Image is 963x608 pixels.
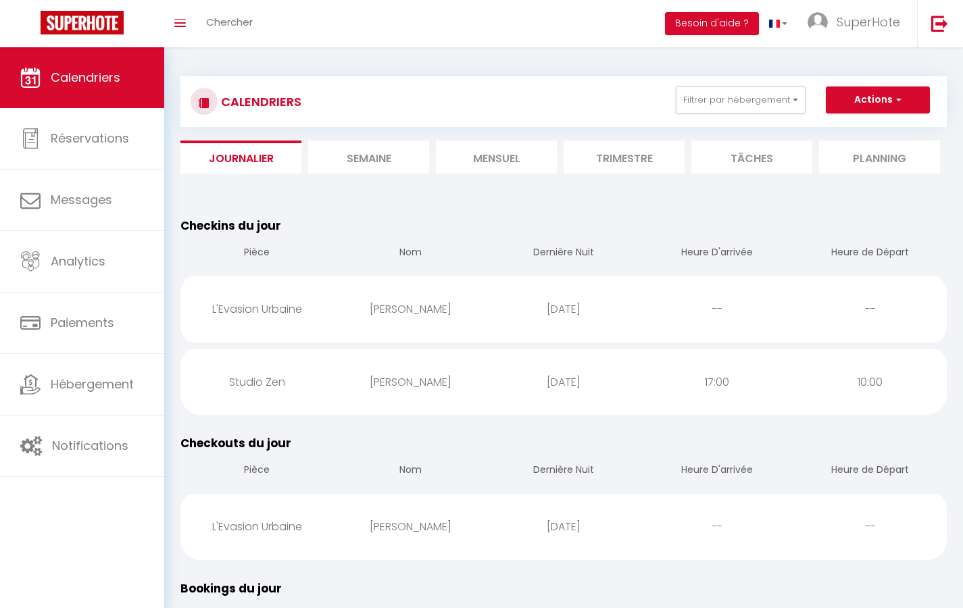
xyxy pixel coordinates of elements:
[436,141,557,174] li: Mensuel
[180,435,291,451] span: Checkouts du jour
[487,452,641,490] th: Dernière Nuit
[51,376,134,392] span: Hébergement
[640,287,793,331] div: --
[826,86,930,113] button: Actions
[793,452,947,490] th: Heure de Départ
[51,314,114,331] span: Paiements
[180,505,334,549] div: L'Evasion Urbaine
[180,234,334,273] th: Pièce
[793,287,947,331] div: --
[640,360,793,404] div: 17:00
[180,360,334,404] div: Studio Zen
[334,287,487,331] div: [PERSON_NAME]
[180,218,281,234] span: Checkins du jour
[640,452,793,490] th: Heure D'arrivée
[334,234,487,273] th: Nom
[180,287,334,331] div: L'Evasion Urbaine
[51,69,120,86] span: Calendriers
[206,15,253,29] span: Chercher
[334,452,487,490] th: Nom
[676,86,806,113] button: Filtrer par hébergement
[931,15,948,32] img: logout
[837,14,900,30] span: SuperHote
[487,234,641,273] th: Dernière Nuit
[11,5,51,46] button: Ouvrir le widget de chat LiveChat
[793,234,947,273] th: Heure de Départ
[691,141,812,174] li: Tâches
[51,253,105,270] span: Analytics
[41,11,124,34] img: Super Booking
[819,141,940,174] li: Planning
[334,505,487,549] div: [PERSON_NAME]
[793,505,947,549] div: --
[564,141,685,174] li: Trimestre
[487,360,641,404] div: [DATE]
[52,437,128,454] span: Notifications
[487,287,641,331] div: [DATE]
[218,86,301,117] h3: CALENDRIERS
[51,130,129,147] span: Réservations
[180,452,334,490] th: Pièce
[665,12,759,35] button: Besoin d'aide ?
[793,360,947,404] div: 10:00
[487,505,641,549] div: [DATE]
[808,12,828,32] img: ...
[308,141,429,174] li: Semaine
[180,141,301,174] li: Journalier
[180,580,282,597] span: Bookings du jour
[640,505,793,549] div: --
[334,360,487,404] div: [PERSON_NAME]
[640,234,793,273] th: Heure D'arrivée
[51,191,112,208] span: Messages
